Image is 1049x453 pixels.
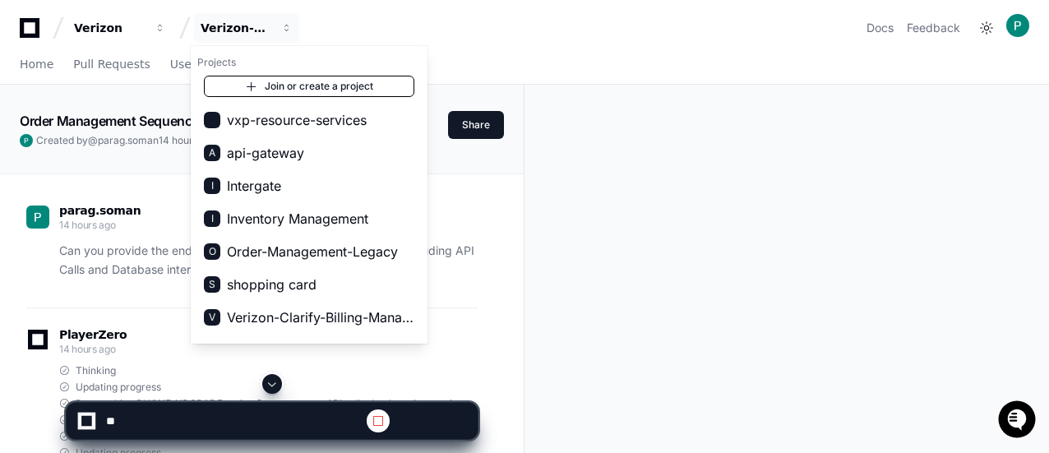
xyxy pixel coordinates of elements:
img: ACg8ocLL3vXvdba5S5V7nChXuiKYjYAj5GQFF3QGVBb6etwgLiZA=s96-c [26,206,49,229]
div: I [204,210,220,227]
span: 14 hours ago [59,343,115,355]
button: Share [448,111,504,139]
a: Docs [866,20,894,36]
span: Pylon [164,173,199,185]
a: Users [170,46,202,84]
span: parag.soman [98,134,159,146]
img: ACg8ocLL3vXvdba5S5V7nChXuiKYjYAj5GQFF3QGVBb6etwgLiZA=s96-c [20,134,33,147]
span: PlayerZero [59,330,127,340]
p: Can you provide the end-to-end Order Management Sequence including API Calls and Database interac... [59,242,478,280]
span: Verizon-Clarify-Billing-Management [227,307,414,327]
img: PlayerZero [16,16,49,49]
div: O [204,243,220,260]
img: ACg8ocLL3vXvdba5S5V7nChXuiKYjYAj5GQFF3QGVBb6etwgLiZA=s96-c [1006,14,1029,37]
span: 14 hours ago [159,134,218,146]
div: S [204,276,220,293]
div: We're available if you need us! [56,139,208,152]
span: 14 hours ago [59,219,115,231]
div: V [204,309,220,326]
button: Verizon-Clarify-Order-Management [194,13,299,43]
iframe: Open customer support [996,399,1041,443]
img: 1736555170064-99ba0984-63c1-480f-8ee9-699278ef63ed [16,122,46,152]
div: Verizon-Clarify-Order-Management [201,20,271,36]
div: I [204,178,220,194]
a: Pull Requests [73,46,150,84]
div: Verizon [74,20,145,36]
span: Order-Management-Legacy [227,242,398,261]
span: Home [20,59,53,69]
span: Intergate [227,176,281,196]
span: Users [170,59,202,69]
div: A [204,145,220,161]
div: Verizon [191,46,427,344]
h1: Projects [191,49,427,76]
div: Start new chat [56,122,270,139]
span: Created by [36,134,218,147]
span: api-gateway [227,143,304,163]
span: parag.soman [59,204,141,217]
span: Thinking [76,364,116,377]
a: Home [20,46,53,84]
button: Verizon [67,13,173,43]
span: shopping card [227,275,317,294]
span: Inventory Management [227,209,368,229]
span: @ [88,134,98,146]
a: Powered byPylon [116,172,199,185]
div: Welcome [16,66,299,92]
span: Pull Requests [73,59,150,69]
button: Feedback [907,20,960,36]
a: Join or create a project [204,76,414,97]
span: vxp-resource-services [227,110,367,130]
app-text-character-animate: Order Management Sequence Details [20,113,243,129]
button: Start new chat [280,127,299,147]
